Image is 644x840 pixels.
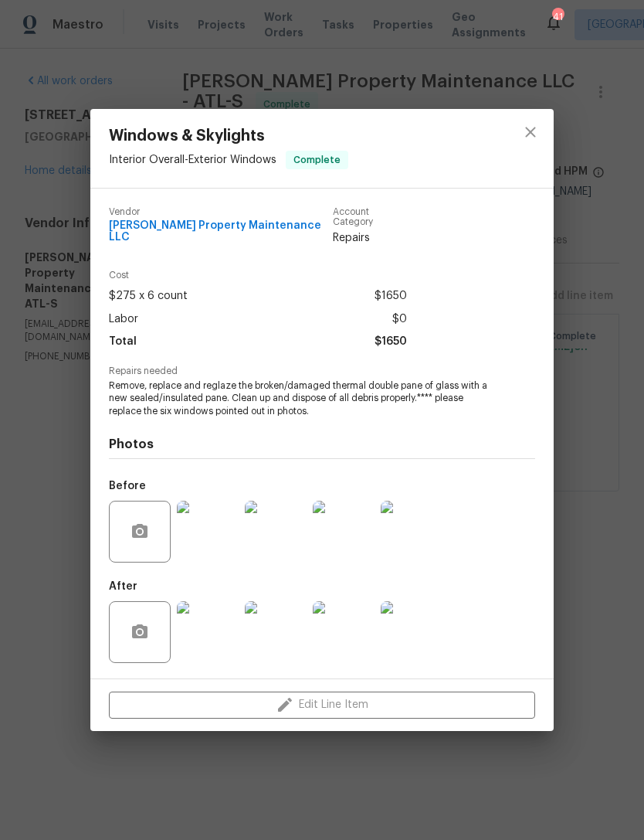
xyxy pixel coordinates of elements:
[109,155,276,165] span: Interior Overall - Exterior Windows
[109,220,333,243] span: [PERSON_NAME] Property Maintenance LLC
[109,437,535,452] h4: Photos
[375,331,407,353] span: $1650
[512,114,549,151] button: close
[109,366,535,376] span: Repairs needed
[109,331,137,353] span: Total
[552,9,563,25] div: 41
[109,285,188,308] span: $275 x 6 count
[375,285,407,308] span: $1650
[392,308,407,331] span: $0
[109,379,493,418] span: Remove, replace and reglaze the broken/damaged thermal double pane of glass with a new sealed/ins...
[109,128,348,145] span: Windows & Skylights
[333,207,408,227] span: Account Category
[109,270,407,281] span: Cost
[109,308,138,331] span: Labor
[109,481,146,491] h5: Before
[109,581,137,592] h5: After
[333,230,408,246] span: Repairs
[109,207,333,217] span: Vendor
[287,152,347,168] span: Complete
